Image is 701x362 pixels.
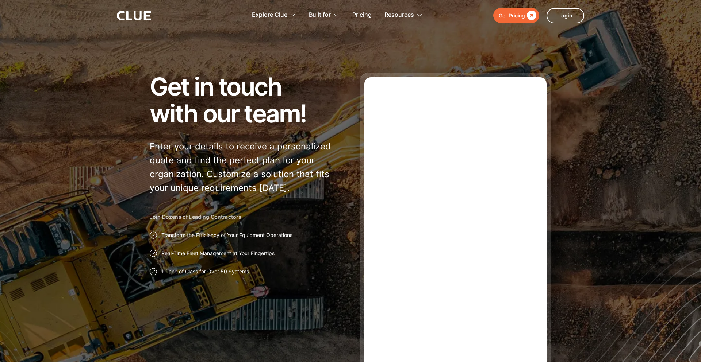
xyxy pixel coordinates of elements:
[161,268,249,275] p: 1 Pane of Glass for Over 50 Systems
[252,4,287,27] div: Explore Clue
[161,250,275,257] p: Real-Time Fleet Management at Your Fingertips
[150,213,341,221] h2: Join Dozens of Leading Contractors
[150,140,341,195] p: Enter your details to receive a personalized quote and find the perfect plan for your organizatio...
[547,8,584,23] a: Login
[150,268,157,275] img: Approval checkmark icon
[150,250,157,257] img: Approval checkmark icon
[384,4,414,27] div: Resources
[493,8,539,23] a: Get Pricing
[161,231,292,239] p: Transform the Efficiency of Your Equipment Operations
[525,11,536,20] div: 
[384,4,423,27] div: Resources
[150,231,157,239] img: Approval checkmark icon
[499,11,525,20] div: Get Pricing
[309,4,331,27] div: Built for
[252,4,296,27] div: Explore Clue
[309,4,340,27] div: Built for
[352,4,372,27] a: Pricing
[150,73,341,127] h1: Get in touch with our team!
